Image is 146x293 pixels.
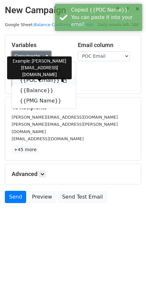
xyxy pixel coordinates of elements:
h5: Email column [78,42,134,49]
a: Copy/paste... [12,51,51,61]
a: Send Test Email [58,191,107,203]
small: [PERSON_NAME][EMAIL_ADDRESS][PERSON_NAME][DOMAIN_NAME] [12,122,118,134]
div: Example: [PERSON_NAME][EMAIL_ADDRESS][DOMAIN_NAME] [7,56,72,79]
a: {{Balance}} [12,85,76,96]
div: Copied {{POC Name}}. You can paste it into your email. [71,6,140,28]
h5: Advanced [12,171,134,178]
h5: Variables [12,42,68,49]
small: [PERSON_NAME][EMAIL_ADDRESS][DOMAIN_NAME] [12,115,118,120]
a: +45 more [12,146,39,154]
small: [EMAIL_ADDRESS][DOMAIN_NAME] [12,136,84,141]
iframe: Chat Widget [114,262,146,293]
a: {{PMG Name}} [12,96,76,106]
h2: New Campaign [5,5,141,16]
a: Send [5,191,26,203]
small: Google Sheet: [5,22,93,27]
a: Balance Confirmation emails [34,22,93,27]
a: Preview [28,191,56,203]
